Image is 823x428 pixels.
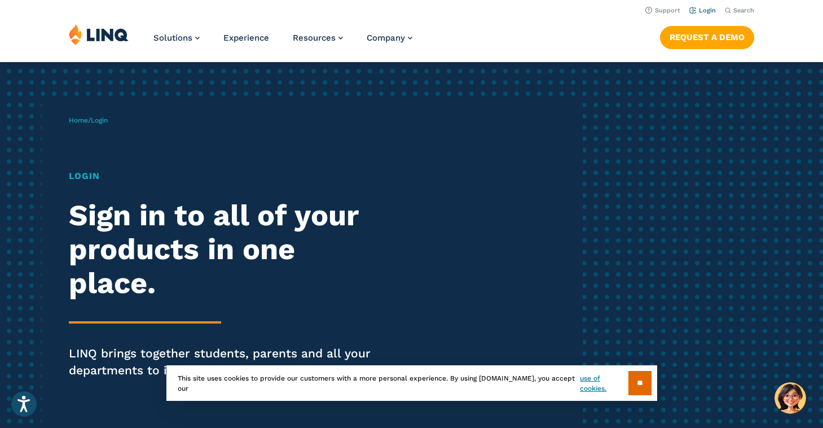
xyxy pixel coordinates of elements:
[153,33,192,43] span: Solutions
[69,116,108,124] span: /
[293,33,336,43] span: Resources
[91,116,108,124] span: Login
[293,33,343,43] a: Resources
[69,199,386,300] h2: Sign in to all of your products in one place.
[69,116,88,124] a: Home
[367,33,412,43] a: Company
[645,7,680,14] a: Support
[725,6,754,15] button: Open Search Bar
[733,7,754,14] span: Search
[69,345,386,379] p: LINQ brings together students, parents and all your departments to improve efficiency and transpa...
[774,382,806,414] button: Hello, have a question? Let’s chat.
[660,26,754,49] a: Request a Demo
[166,365,657,401] div: This site uses cookies to provide our customers with a more personal experience. By using [DOMAIN...
[689,7,716,14] a: Login
[580,373,628,394] a: use of cookies.
[367,33,405,43] span: Company
[69,24,129,45] img: LINQ | K‑12 Software
[660,24,754,49] nav: Button Navigation
[223,33,269,43] a: Experience
[153,24,412,61] nav: Primary Navigation
[69,169,386,183] h1: Login
[153,33,200,43] a: Solutions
